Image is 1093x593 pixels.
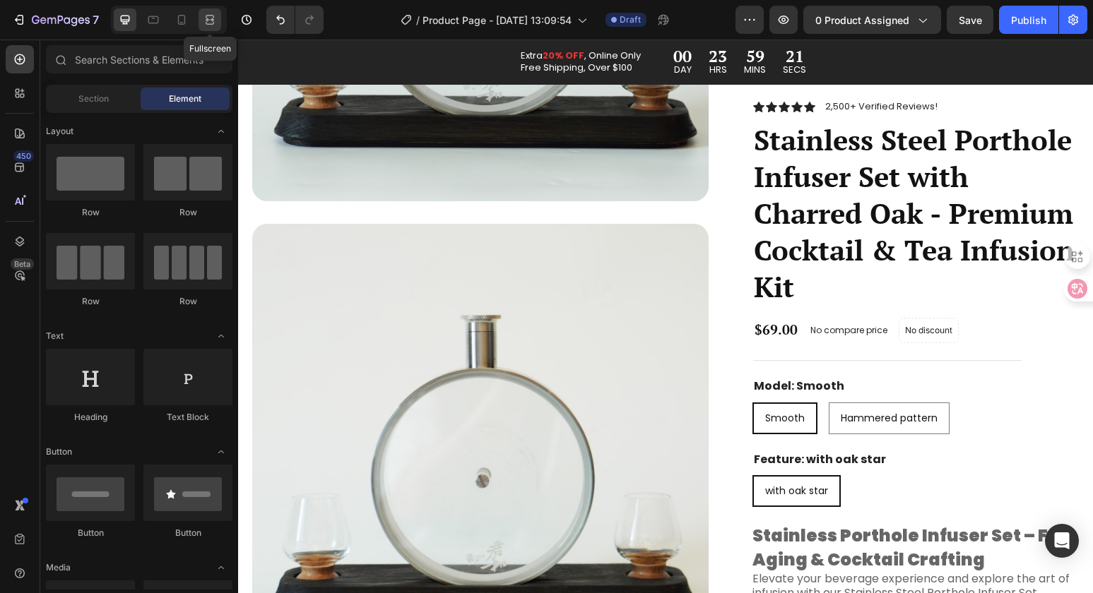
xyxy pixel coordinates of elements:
span: / [416,13,420,28]
div: Button [46,527,135,539]
div: Text Block [143,411,232,424]
div: Row [143,206,232,219]
span: Product Page - [DATE] 13:09:54 [423,13,572,28]
legend: Feature: with oak star [514,412,649,429]
strong: Stainless Porthole Infuser Set – For Aging & Cocktail Crafting [514,485,829,532]
button: Save [947,6,993,34]
div: Row [46,206,135,219]
iframe: Design area [238,40,1093,593]
span: Text [46,330,64,342]
div: Undo/Redo [266,6,324,34]
div: Row [46,295,135,308]
span: Smooth [527,371,567,385]
div: $69.00 [515,281,561,301]
div: Publish [1011,13,1046,28]
p: No compare price [572,287,649,295]
span: Section [78,92,109,105]
button: 7 [6,6,105,34]
div: Row [143,295,232,308]
span: Button [46,445,72,458]
span: with oak star [527,444,590,458]
span: Toggle open [210,120,232,143]
p: 2,500+ Verified Reviews! [587,61,699,73]
div: Button [143,527,232,539]
legend: Model: Smooth [514,338,608,356]
span: Layout [46,125,73,138]
span: Draft [620,13,641,26]
span: Element [169,92,201,105]
input: Search Sections & Elements [46,45,232,73]
button: 0 product assigned [803,6,941,34]
span: Hammered pattern [603,371,699,385]
span: Toggle open [210,556,232,579]
div: Open Intercom Messenger [1045,524,1079,558]
p: 7 [93,11,99,28]
span: 0 product assigned [815,13,909,28]
p: No discount [667,284,714,297]
span: Save [959,14,982,26]
span: Toggle open [210,441,232,463]
div: Beta [11,258,34,270]
button: Publish [999,6,1058,34]
div: 450 [13,150,34,162]
h1: Stainless Steel Porthole Infuser Set with Charred Oak - Premium Cocktail & Tea Infusion Kit [514,80,841,267]
span: Media [46,561,71,574]
div: Heading [46,411,135,424]
span: Toggle open [210,325,232,347]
